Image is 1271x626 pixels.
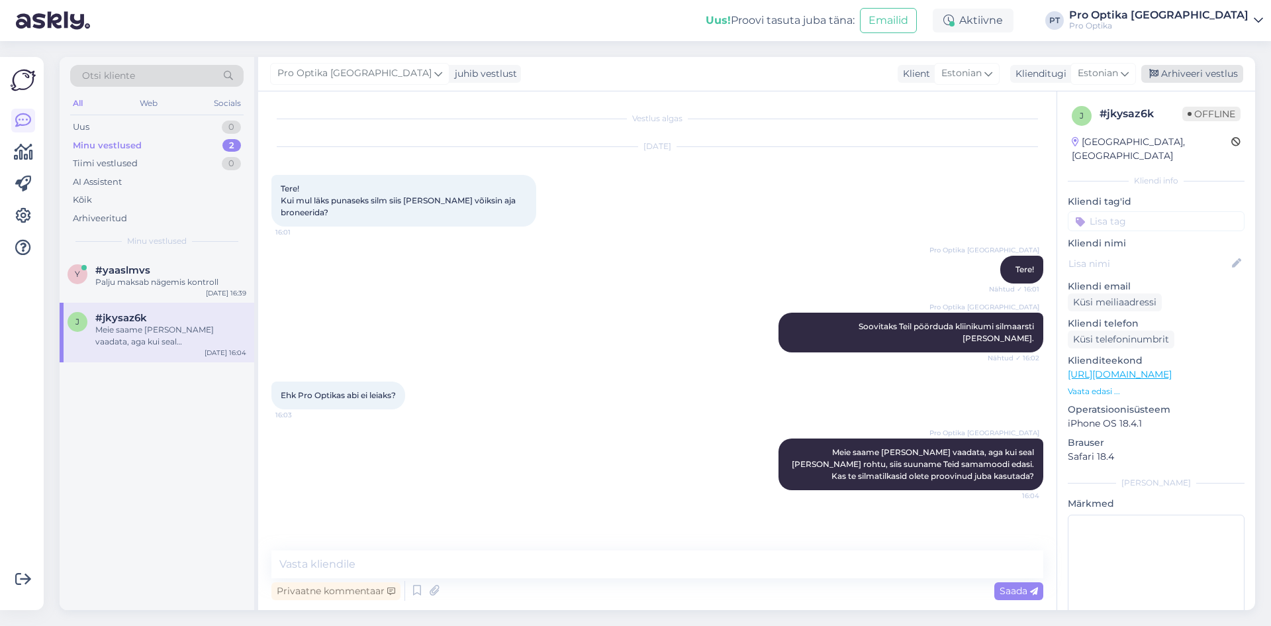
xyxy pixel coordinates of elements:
span: #jkysaz6k [95,312,147,324]
div: Vestlus algas [271,113,1043,125]
div: Aktiivne [933,9,1013,32]
div: [DATE] 16:04 [205,348,246,358]
span: Nähtud ✓ 16:02 [988,353,1039,363]
a: Pro Optika [GEOGRAPHIC_DATA]Pro Optika [1069,10,1263,31]
p: Brauser [1068,436,1245,450]
div: Web [137,95,160,112]
p: Klienditeekond [1068,354,1245,368]
b: Uus! [706,14,731,26]
span: Estonian [1078,66,1118,81]
div: Proovi tasuta juba täna: [706,13,855,28]
div: Pro Optika [1069,21,1248,31]
span: Tere! Kui mul läks punaseks silm siis [PERSON_NAME] võiksin aja broneerida? [281,183,518,217]
div: Küsi meiliaadressi [1068,293,1162,311]
div: Tiimi vestlused [73,157,138,170]
span: Pro Optika [GEOGRAPHIC_DATA] [929,245,1039,255]
div: # jkysaz6k [1100,106,1182,122]
span: Pro Optika [GEOGRAPHIC_DATA] [277,66,432,81]
span: Saada [1000,585,1038,597]
div: [GEOGRAPHIC_DATA], [GEOGRAPHIC_DATA] [1072,135,1231,163]
div: 0 [222,157,241,170]
span: y [75,269,80,279]
div: AI Assistent [73,176,122,189]
span: Tere! [1015,264,1034,274]
div: All [70,95,85,112]
span: Ehk Pro Optikas abi ei leiaks? [281,390,396,400]
div: Kliendi info [1068,175,1245,187]
p: Operatsioonisüsteem [1068,403,1245,417]
div: 0 [222,121,241,134]
div: Klienditugi [1010,67,1066,81]
p: Märkmed [1068,497,1245,511]
div: 2 [222,139,241,152]
div: Klient [898,67,930,81]
p: Kliendi telefon [1068,317,1245,331]
p: Kliendi tag'id [1068,195,1245,209]
p: Safari 18.4 [1068,450,1245,464]
div: Arhiveeri vestlus [1141,65,1243,83]
span: Otsi kliente [82,69,135,83]
div: Socials [211,95,244,112]
p: iPhone OS 18.4.1 [1068,417,1245,431]
span: 16:03 [275,410,325,420]
div: PT [1045,11,1064,30]
input: Lisa nimi [1068,256,1229,271]
span: Pro Optika [GEOGRAPHIC_DATA] [929,302,1039,312]
p: Vaata edasi ... [1068,386,1245,397]
span: j [75,317,79,327]
span: Nähtud ✓ 16:01 [989,284,1039,294]
span: 16:01 [275,227,325,237]
span: j [1080,111,1084,121]
div: Pro Optika [GEOGRAPHIC_DATA] [1069,10,1248,21]
p: Kliendi email [1068,280,1245,293]
button: Emailid [860,8,917,33]
a: [URL][DOMAIN_NAME] [1068,368,1172,380]
span: 16:04 [990,491,1039,501]
div: Uus [73,121,89,134]
span: Minu vestlused [127,235,187,247]
div: juhib vestlust [449,67,517,81]
div: Kõik [73,193,92,207]
img: Askly Logo [11,68,36,93]
p: Kliendi nimi [1068,236,1245,250]
div: Privaatne kommentaar [271,582,400,600]
div: Minu vestlused [73,139,142,152]
input: Lisa tag [1068,211,1245,231]
span: Estonian [941,66,982,81]
div: Palju maksab nägemis kontroll [95,276,246,288]
span: Offline [1182,107,1241,121]
div: Küsi telefoninumbrit [1068,331,1174,348]
div: [DATE] 16:39 [206,288,246,298]
div: Arhiveeritud [73,212,127,225]
span: Pro Optika [GEOGRAPHIC_DATA] [929,428,1039,438]
span: #yaaslmvs [95,264,150,276]
div: [PERSON_NAME] [1068,477,1245,489]
span: Meie saame [PERSON_NAME] vaadata, aga kui seal [PERSON_NAME] rohtu, siis suuname Teid samamoodi e... [792,447,1036,481]
span: Soovitaks Teil pöörduda kliinikumi silmaarsti [PERSON_NAME]. [859,321,1036,343]
div: [DATE] [271,140,1043,152]
div: Meie saame [PERSON_NAME] vaadata, aga kui seal [PERSON_NAME] rohtu, siis suuname Teid samamoodi e... [95,324,246,348]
